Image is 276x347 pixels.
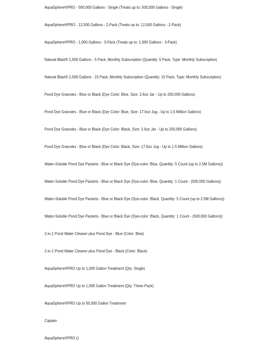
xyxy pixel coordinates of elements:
div: Water-Soluble Pond Dye Packets - Blue or Black Dye (Dye-color: Blue, Quantity: 1 Count - (500,000... [38,173,258,190]
div: AquaSphere®PRO Up to 50,000 Gallon Treatment [38,295,258,312]
div: Water-Soluble Pond Dye Packets - Blue or Black Dye (Dye-color: Black, Quantity: 1 Count - (500,00... [38,208,258,225]
div: Water-Soluble Pond Dye Packets - Blue or Black Dye (Dye-color: Black, Quantity: 5 Count (up to 2.... [38,190,258,208]
div: AquaSphere®PRO () [38,330,258,347]
div: AquaSphere®PRO - 1,000 Gallons - 3-Pack (Treats up to: 1,000 Gallons - 3-Pack) [38,34,258,51]
div: 2-in-1 Pond Water Cleaner plus Pond Dye - Black (Color: Black) [38,243,258,260]
div: Pond Dye Granules - Blue or Black (Dye Color: Blue, Size: 17.6oz Jug - Up to 1.5 Million Gallons) [38,103,258,121]
div: AquaSphere®PRO Up to 1,000 Gallon Treatment (Qty: Single) [38,260,258,277]
div: Water-Soluble Pond Dye Packets - Blue or Black Dye (Dye-color: Blue, Quantity: 5 Count (up to 2.5... [38,156,258,173]
div: AquaSphere®PRO Up to 1,000 Gallon Treatment (Qty: Three-Pack) [38,277,258,295]
div: 2-in-1 Pond Water Cleaner plus Pond Dye - Blue (Color: Blue) [38,225,258,243]
div: Captain [38,312,258,330]
div: Pond Dye Granules - Blue or Black (Dye Color: Blue, Size: 2.6oz Jar - Up to 250,000 Gallons) [38,86,258,103]
div: Natural Blast® 2,500 Gallons - 5 Pack, Monthly Subscription (Quantity: 5 Pack, Type: Monthly Subs... [38,51,258,69]
div: Pond Dye Granules - Blue or Black (Dye Color: Black, Size: 2.6oz Jar - Up to 250,000 Gallons) [38,121,258,138]
div: Pond Dye Granules - Blue or Black (Dye Color: Black, Size: 17.6oz Jug - Up to 1.5 Million Gallons) [38,138,258,156]
div: Natural Blast® 2,500 Gallons - 15 Pack, Monthly Subscription (Quantity: 15 Pack, Type: Monthly Su... [38,69,258,86]
div: AquaSphere®PRO - 12,500 Gallons - 2-Pack (Treats up to: 12,500 Gallons - 2-Pack) [38,16,258,34]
